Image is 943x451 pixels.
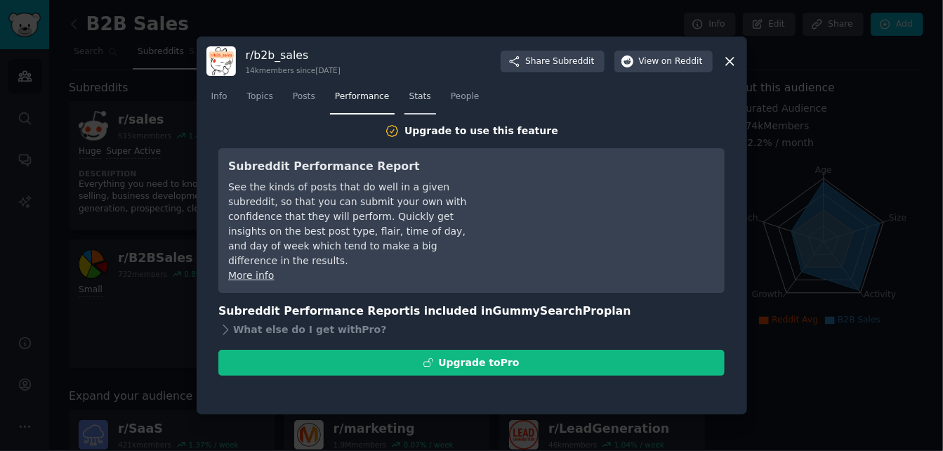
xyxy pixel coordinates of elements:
[409,91,431,103] span: Stats
[288,86,320,115] a: Posts
[228,270,274,281] a: More info
[206,86,232,115] a: Info
[242,86,278,115] a: Topics
[639,55,703,68] span: View
[525,55,594,68] span: Share
[335,91,390,103] span: Performance
[438,355,519,370] div: Upgrade to Pro
[614,51,713,73] button: Viewon Reddit
[206,46,236,76] img: b2b_sales
[404,86,436,115] a: Stats
[504,158,715,263] iframe: YouTube video player
[451,91,480,103] span: People
[501,51,604,73] button: ShareSubreddit
[218,303,725,320] h3: Subreddit Performance Report is included in plan
[228,180,484,268] div: See the kinds of posts that do well in a given subreddit, so that you can submit your own with co...
[293,91,315,103] span: Posts
[493,304,604,318] span: GummySearch Pro
[211,91,227,103] span: Info
[247,91,273,103] span: Topics
[246,48,341,63] h3: r/ b2b_sales
[228,158,484,176] h3: Subreddit Performance Report
[661,55,702,68] span: on Reddit
[218,350,725,376] button: Upgrade toPro
[218,320,725,340] div: What else do I get with Pro ?
[553,55,594,68] span: Subreddit
[330,86,395,115] a: Performance
[246,65,341,75] div: 14k members since [DATE]
[446,86,484,115] a: People
[404,124,558,138] div: Upgrade to use this feature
